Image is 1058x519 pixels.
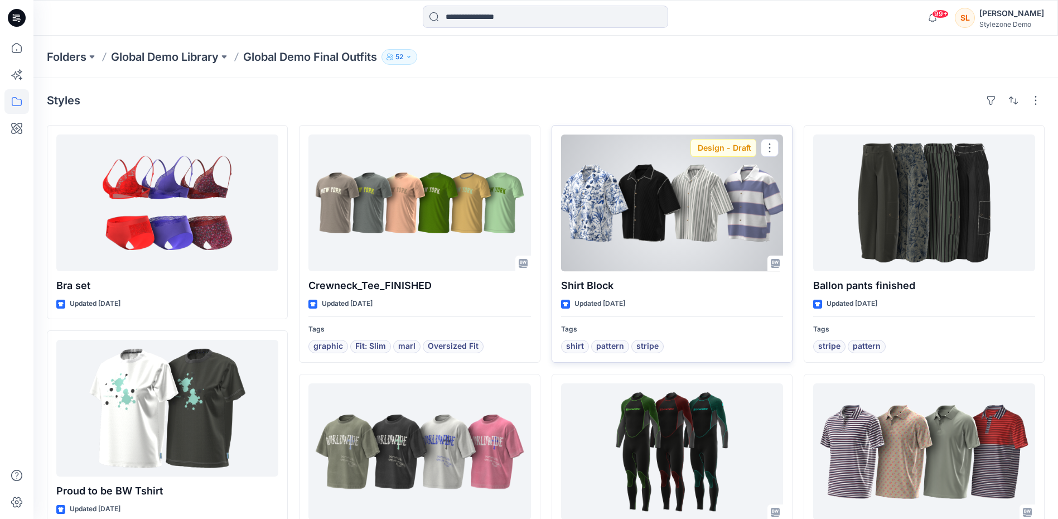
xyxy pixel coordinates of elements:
[381,49,417,65] button: 52
[56,340,278,477] a: Proud to be BW Tshirt
[428,340,479,353] span: Oversized Fit
[818,340,840,353] span: stripe
[243,49,377,65] p: Global Demo Final Outfits
[561,134,783,271] a: Shirt Block
[308,278,530,294] p: Crewneck_Tee_FINISHED
[111,49,219,65] a: Global Demo Library
[813,134,1035,271] a: Ballon pants finished
[574,298,625,310] p: Updated [DATE]
[979,7,1044,20] div: [PERSON_NAME]
[566,340,584,353] span: shirt
[561,278,783,294] p: Shirt Block
[308,324,530,335] p: Tags
[932,9,949,18] span: 99+
[56,278,278,294] p: Bra set
[813,278,1035,294] p: Ballon pants finished
[561,324,783,335] p: Tags
[827,298,877,310] p: Updated [DATE]
[596,340,624,353] span: pattern
[636,340,659,353] span: stripe
[355,340,386,353] span: Fit: Slim
[70,298,120,310] p: Updated [DATE]
[398,340,416,353] span: marl
[308,134,530,271] a: Crewneck_Tee_FINISHED
[322,298,373,310] p: Updated [DATE]
[47,94,80,107] h4: Styles
[56,483,278,499] p: Proud to be BW Tshirt
[395,51,403,63] p: 52
[853,340,881,353] span: pattern
[979,20,1044,28] div: Stylezone Demo
[313,340,343,353] span: graphic
[70,503,120,515] p: Updated [DATE]
[813,324,1035,335] p: Tags
[47,49,86,65] a: Folders
[56,134,278,271] a: Bra set
[955,8,975,28] div: SL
